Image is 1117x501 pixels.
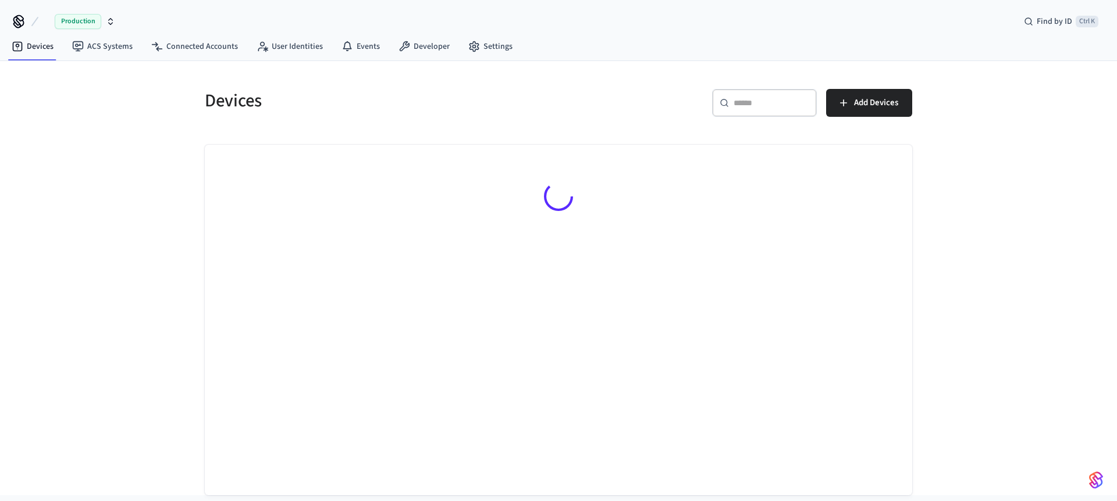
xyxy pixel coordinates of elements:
span: Find by ID [1037,16,1072,27]
button: Add Devices [826,89,912,117]
a: Settings [459,36,522,57]
span: Add Devices [854,95,898,110]
a: ACS Systems [63,36,142,57]
a: Devices [2,36,63,57]
a: Connected Accounts [142,36,247,57]
img: SeamLogoGradient.69752ec5.svg [1089,471,1103,489]
a: Events [332,36,389,57]
div: Find by IDCtrl K [1015,11,1108,32]
span: Ctrl K [1076,16,1098,27]
span: Production [55,14,101,29]
a: Developer [389,36,459,57]
h5: Devices [205,89,552,113]
a: User Identities [247,36,332,57]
